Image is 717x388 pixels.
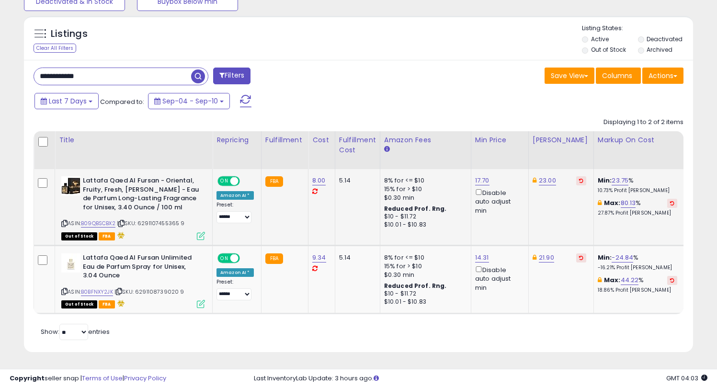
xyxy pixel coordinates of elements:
div: Title [59,135,208,145]
a: 23.75 [612,176,628,185]
div: $0.30 min [384,194,464,202]
div: Displaying 1 to 2 of 2 items [603,118,683,127]
div: 8% for <= $10 [384,253,464,262]
div: Disable auto adjust min [475,187,521,215]
p: 10.73% Profit [PERSON_NAME] [598,187,677,194]
span: OFF [239,177,254,185]
b: Lattafa Qaed Al Fursan - Oriental, Fruity, Fresh, [PERSON_NAME] - Eau de Parfum Long-Lasting Frag... [83,176,199,214]
div: Clear All Filters [34,44,76,53]
a: Terms of Use [82,374,123,383]
a: Privacy Policy [124,374,166,383]
div: $10.01 - $10.83 [384,221,464,229]
span: Sep-04 - Sep-10 [162,96,218,106]
b: Reduced Prof. Rng. [384,282,447,290]
i: hazardous material [115,300,125,307]
label: Out of Stock [591,46,626,54]
b: Max: [604,198,621,207]
div: Amazon AI * [216,268,254,277]
button: Columns [596,68,641,84]
div: 8% for <= $10 [384,176,464,185]
span: Last 7 Days [49,96,87,106]
p: 27.87% Profit [PERSON_NAME] [598,210,677,217]
div: Fulfillment Cost [339,135,376,155]
a: B09QBSCBX2 [81,219,115,228]
a: 17.70 [475,176,489,185]
div: Cost [312,135,331,145]
div: Amazon Fees [384,135,467,145]
div: % [598,199,677,217]
button: Filters [213,68,250,84]
div: Repricing [216,135,257,145]
div: Fulfillment [265,135,304,145]
h5: Listings [51,27,88,41]
span: 2025-09-18 04:03 GMT [666,374,707,383]
label: Archived [647,46,672,54]
div: Disable auto adjust min [475,264,521,292]
span: ON [218,177,230,185]
div: $10.01 - $10.83 [384,298,464,306]
b: Min: [598,176,612,185]
span: OFF [239,254,254,262]
div: [PERSON_NAME] [533,135,590,145]
div: Min Price [475,135,524,145]
span: ON [218,254,230,262]
div: Last InventoryLab Update: 3 hours ago. [254,374,707,383]
label: Active [591,35,609,43]
img: 41U034WPvaL._SL40_.jpg [61,176,80,195]
div: ASIN: [61,253,205,307]
p: -16.21% Profit [PERSON_NAME] [598,264,677,271]
a: 44.22 [621,275,639,285]
b: Max: [604,275,621,285]
span: Show: entries [41,327,110,336]
span: FBA [99,300,115,308]
div: Preset: [216,202,254,223]
th: The percentage added to the cost of goods (COGS) that forms the calculator for Min & Max prices. [593,131,684,169]
p: Listing States: [582,24,693,33]
small: FBA [265,253,283,264]
div: 5.14 [339,176,373,185]
a: 23.00 [539,176,556,185]
div: Preset: [216,279,254,300]
i: hazardous material [115,232,125,239]
span: All listings that are currently out of stock and unavailable for purchase on Amazon [61,232,97,240]
p: 18.86% Profit [PERSON_NAME] [598,287,677,294]
a: 9.34 [312,253,326,262]
a: 8.00 [312,176,326,185]
span: | SKU: 6291108739020 9 [114,288,184,296]
div: % [598,176,677,194]
a: B0BFNXY2JK [81,288,113,296]
small: FBA [265,176,283,187]
a: 21.90 [539,253,554,262]
b: Lattafa Qaed Al Fursan Unlimited Eau de Parfum Spray for Unisex, 3.04 Ounce [83,253,199,283]
div: $0.30 min [384,271,464,279]
button: Actions [642,68,683,84]
b: Reduced Prof. Rng. [384,205,447,213]
div: $10 - $11.72 [384,290,464,298]
img: 31DINfivSyL._SL40_.jpg [61,253,80,273]
span: Compared to: [100,97,144,106]
button: Last 7 Days [34,93,99,109]
strong: Copyright [10,374,45,383]
span: Columns [602,71,632,80]
div: % [598,276,677,294]
div: % [598,253,677,271]
div: seller snap | | [10,374,166,383]
span: | SKU: 6291107455365 9 [117,219,185,227]
b: Min: [598,253,612,262]
button: Sep-04 - Sep-10 [148,93,230,109]
span: FBA [99,232,115,240]
span: All listings that are currently out of stock and unavailable for purchase on Amazon [61,300,97,308]
a: -24.84 [612,253,633,262]
div: 15% for > $10 [384,262,464,271]
label: Deactivated [647,35,683,43]
small: Amazon Fees. [384,145,390,154]
div: $10 - $11.72 [384,213,464,221]
div: Markup on Cost [598,135,681,145]
a: 80.13 [621,198,636,208]
div: Amazon AI * [216,191,254,200]
button: Save View [545,68,594,84]
div: 15% for > $10 [384,185,464,194]
div: 5.14 [339,253,373,262]
div: ASIN: [61,176,205,239]
a: 14.31 [475,253,489,262]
